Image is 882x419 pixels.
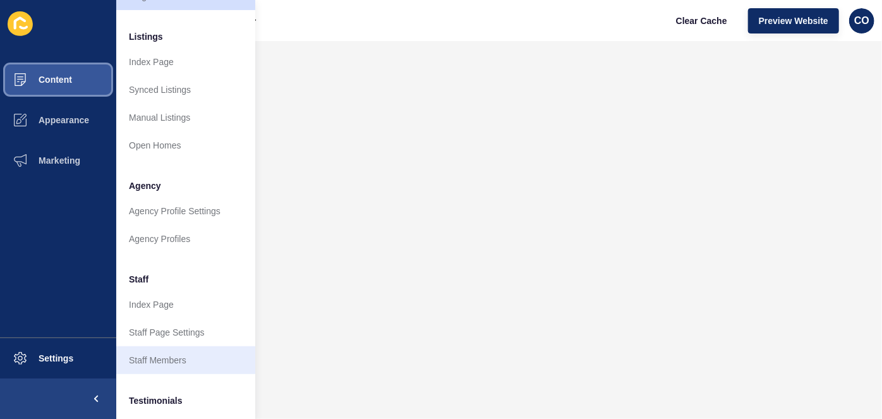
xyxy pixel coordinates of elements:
[748,8,839,33] button: Preview Website
[129,179,161,192] span: Agency
[116,48,255,76] a: Index Page
[116,346,255,374] a: Staff Members
[116,76,255,104] a: Synced Listings
[854,15,869,27] span: CO
[129,394,183,407] span: Testimonials
[665,8,738,33] button: Clear Cache
[116,319,255,346] a: Staff Page Settings
[116,131,255,159] a: Open Homes
[129,273,148,286] span: Staff
[116,291,255,319] a: Index Page
[129,30,163,43] span: Listings
[116,104,255,131] a: Manual Listings
[759,15,828,27] span: Preview Website
[116,225,255,253] a: Agency Profiles
[676,15,727,27] span: Clear Cache
[116,197,255,225] a: Agency Profile Settings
